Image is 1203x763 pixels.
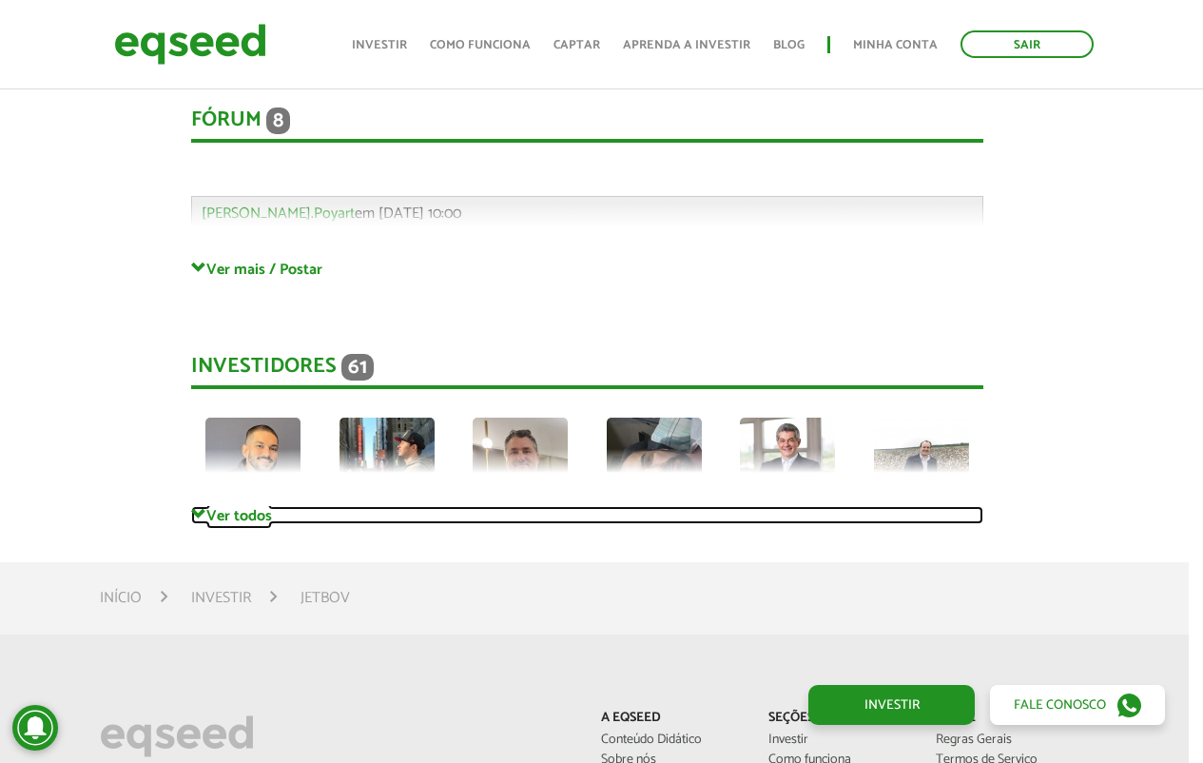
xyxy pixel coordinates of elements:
p: Legal [936,711,1075,727]
a: Sair [960,30,1094,58]
a: Investir [352,39,407,51]
a: Investir [191,591,251,606]
a: Fale conosco [990,685,1165,725]
img: picture-72979-1756068561.jpg [205,418,301,513]
span: em [DATE] 10:00 [202,201,461,226]
div: Investidores [191,354,983,389]
div: Fórum [191,108,983,143]
p: A EqSeed [601,711,740,727]
a: Conteúdo Didático [601,734,740,747]
img: picture-113391-1693569165.jpg [740,418,835,513]
img: picture-121595-1719786865.jpg [607,418,702,513]
li: JetBov [301,585,350,611]
a: Minha conta [853,39,938,51]
a: Investir [808,685,975,725]
a: Regras Gerais [936,734,1075,747]
img: EqSeed Logo [100,711,254,762]
a: Investir [768,734,907,747]
img: picture-61293-1560094735.jpg [874,418,969,513]
a: Captar [553,39,600,51]
a: Ver todos [191,506,983,524]
a: Blog [773,39,805,51]
img: picture-126834-1752512559.jpg [473,418,568,513]
a: Ver mais / Postar [191,260,983,278]
a: Como funciona [430,39,531,51]
span: 8 [266,108,290,134]
a: Aprenda a investir [623,39,750,51]
img: EqSeed [114,19,266,69]
p: Seções [768,711,907,727]
img: picture-112095-1687613792.jpg [340,418,435,513]
span: 61 [341,354,374,381]
a: Início [100,591,142,606]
